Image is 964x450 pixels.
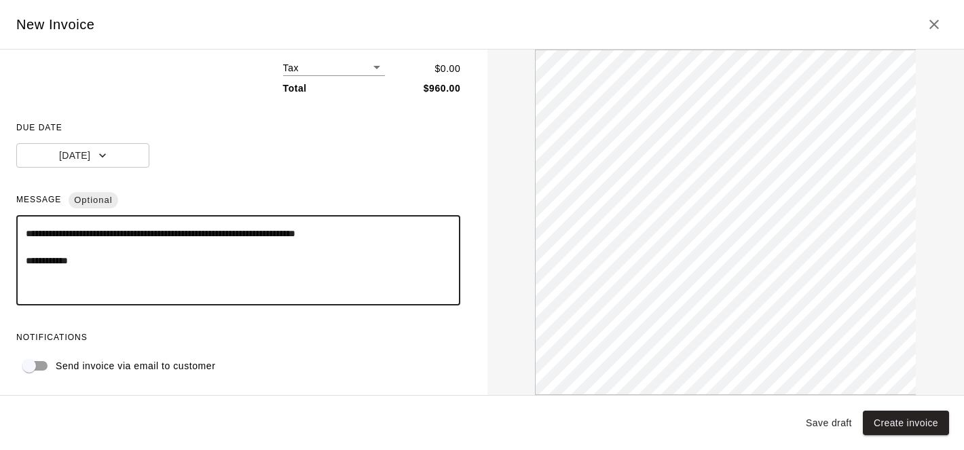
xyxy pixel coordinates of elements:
b: $ 960.00 [424,83,461,94]
span: Optional [69,189,117,212]
span: MESSAGE [16,189,460,211]
button: Create invoice [863,411,949,436]
p: Send invoice via email to customer [56,359,215,373]
button: Save draft [800,411,857,436]
button: [DATE] [16,143,149,168]
span: NOTIFICATIONS [16,327,460,349]
p: $ 0.00 [434,62,460,76]
b: Total [283,83,307,94]
span: DUE DATE [16,117,460,139]
h5: New Invoice [16,16,95,34]
button: Close [921,11,948,38]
